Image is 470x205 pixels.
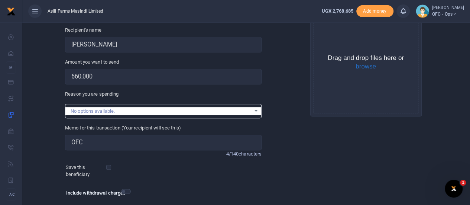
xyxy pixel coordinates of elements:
a: logo-small logo-large logo-large [7,8,16,14]
h6: Include withdrawal charges [66,190,127,196]
input: UGX [65,69,262,84]
input: Enter extra information [65,135,262,150]
label: Memo for this transaction (Your recipient will see this) [65,124,181,132]
label: Reason you are spending [65,90,119,98]
span: characters [239,151,262,157]
span: 4/140 [226,151,239,157]
li: M [6,61,16,74]
label: Recipient's name [65,26,101,34]
div: File Uploader [310,5,422,116]
label: Amount you want to send [65,58,119,66]
li: Toup your wallet [356,5,393,17]
img: profile-user [416,4,429,18]
div: No options available. [71,108,251,115]
li: Ac [6,188,16,201]
button: browse [356,63,376,70]
a: UGX 2,768,685 [321,7,353,15]
div: Drag and drop files here or [314,54,418,71]
span: UGX 2,768,685 [321,8,353,14]
small: [PERSON_NAME] [432,5,464,11]
input: Loading name... [65,37,262,52]
span: Add money [356,5,393,17]
a: profile-user [PERSON_NAME] OFC - Ops [416,4,464,18]
a: Add money [356,8,393,13]
iframe: Intercom live chat [445,180,463,198]
span: 1 [460,180,466,186]
li: Wallet ballance [318,7,356,15]
span: OFC - Ops [432,11,464,17]
img: logo-small [7,7,16,16]
span: Asili Farms Masindi Limited [45,8,106,15]
label: Save this beneficiary [66,164,108,178]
